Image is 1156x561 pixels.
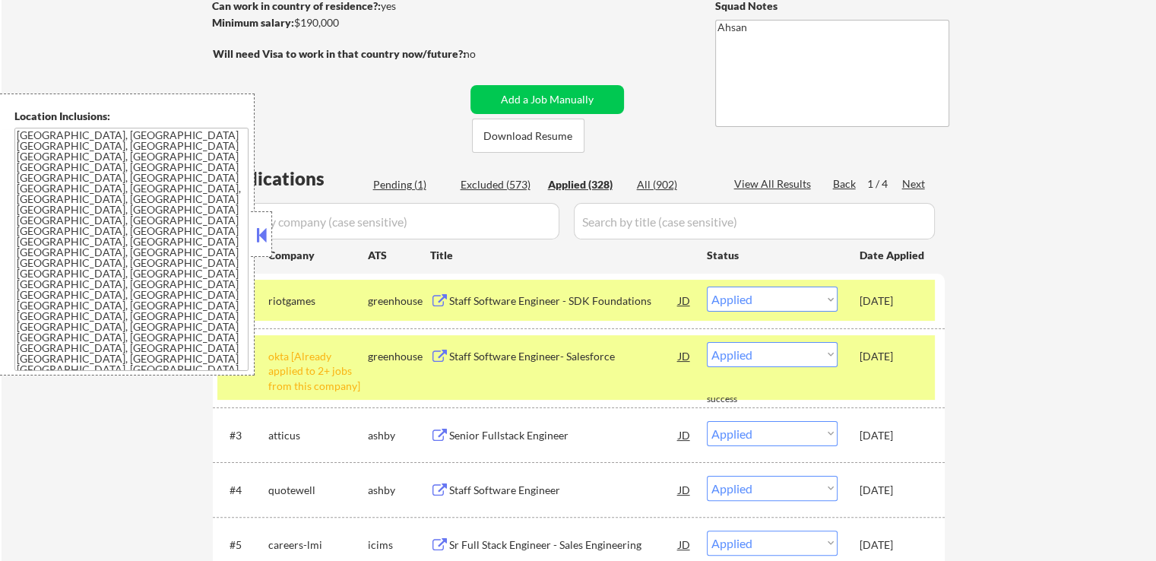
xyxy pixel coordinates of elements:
div: okta [Already applied to 2+ jobs from this company] [268,349,368,394]
div: ashby [368,483,430,498]
div: careers-lmi [268,537,368,553]
div: [DATE] [860,293,926,309]
div: greenhouse [368,293,430,309]
div: Staff Software Engineer [449,483,679,498]
div: #4 [230,483,256,498]
div: 1 / 4 [867,176,902,192]
div: success [707,393,768,406]
div: Excluded (573) [461,177,537,192]
div: Applied (328) [548,177,624,192]
button: Add a Job Manually [470,85,624,114]
div: [DATE] [860,428,926,443]
div: Applications [217,170,368,188]
input: Search by title (case sensitive) [574,203,935,239]
div: ATS [368,248,430,263]
div: ashby [368,428,430,443]
div: atticus [268,428,368,443]
div: greenhouse [368,349,430,364]
div: no [464,46,507,62]
div: Back [833,176,857,192]
div: JD [677,476,692,503]
div: quotewell [268,483,368,498]
div: View All Results [734,176,816,192]
div: Company [268,248,368,263]
div: All (902) [637,177,713,192]
div: [DATE] [860,349,926,364]
div: JD [677,531,692,558]
div: Staff Software Engineer- Salesforce [449,349,679,364]
div: [DATE] [860,483,926,498]
div: JD [677,287,692,314]
div: Title [430,248,692,263]
div: icims [368,537,430,553]
button: Download Resume [472,119,584,153]
div: riotgames [268,293,368,309]
div: Status [707,241,838,268]
div: Location Inclusions: [14,109,249,124]
div: Senior Fullstack Engineer [449,428,679,443]
div: #5 [230,537,256,553]
strong: Minimum salary: [212,16,294,29]
div: Pending (1) [373,177,449,192]
div: $190,000 [212,15,465,30]
div: #3 [230,428,256,443]
div: JD [677,421,692,448]
div: Staff Software Engineer - SDK Foundations [449,293,679,309]
div: Sr Full Stack Engineer - Sales Engineering [449,537,679,553]
input: Search by company (case sensitive) [217,203,559,239]
strong: Will need Visa to work in that country now/future?: [213,47,466,60]
div: [DATE] [860,537,926,553]
div: Date Applied [860,248,926,263]
div: Next [902,176,926,192]
div: JD [677,342,692,369]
